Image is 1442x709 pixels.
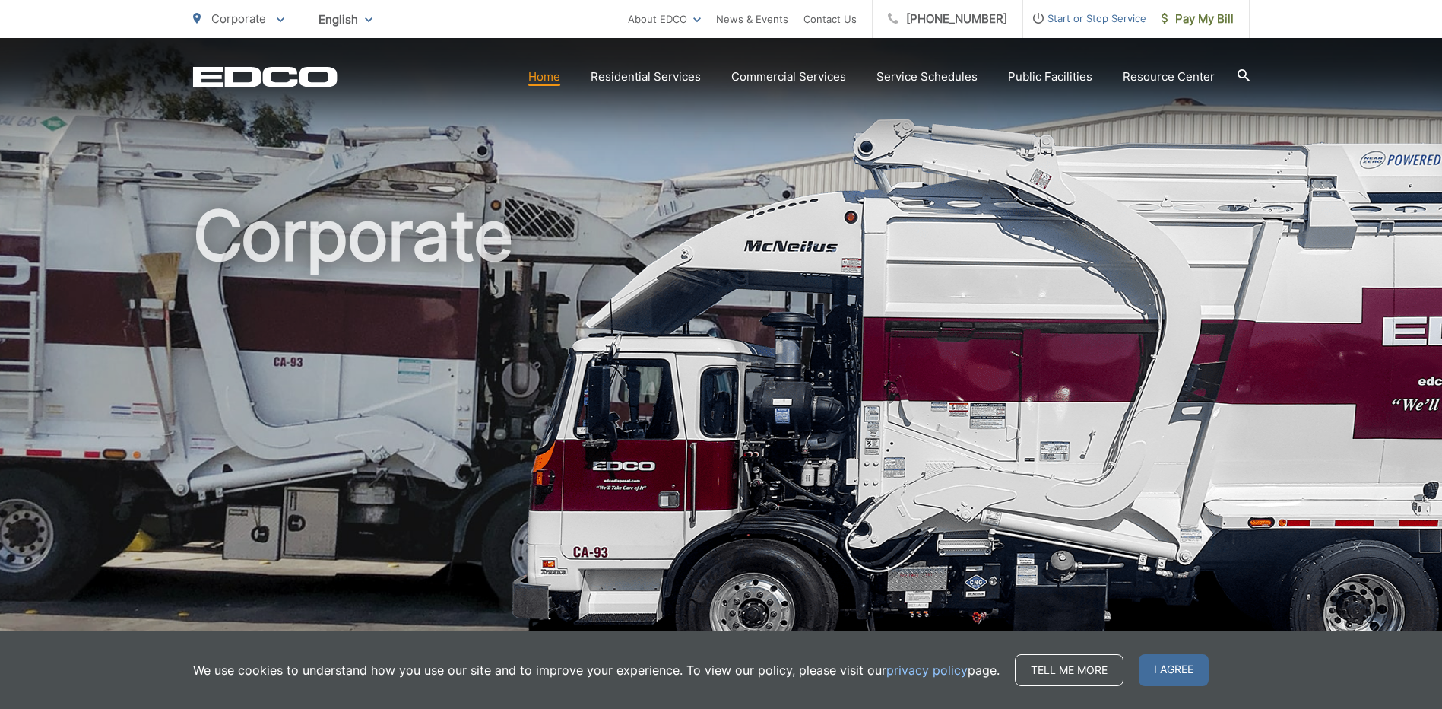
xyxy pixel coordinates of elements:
a: Tell me more [1015,654,1123,686]
a: About EDCO [628,10,701,28]
span: I agree [1139,654,1209,686]
a: Residential Services [591,68,701,86]
a: Resource Center [1123,68,1215,86]
span: Corporate [211,11,266,26]
a: News & Events [716,10,788,28]
a: Contact Us [803,10,857,28]
span: Pay My Bill [1162,10,1234,28]
h1: Corporate [193,198,1250,679]
a: Service Schedules [876,68,978,86]
span: English [307,6,384,33]
p: We use cookies to understand how you use our site and to improve your experience. To view our pol... [193,661,1000,679]
a: EDCD logo. Return to the homepage. [193,66,338,87]
a: Public Facilities [1008,68,1092,86]
a: Home [528,68,560,86]
a: privacy policy [886,661,968,679]
a: Commercial Services [731,68,846,86]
